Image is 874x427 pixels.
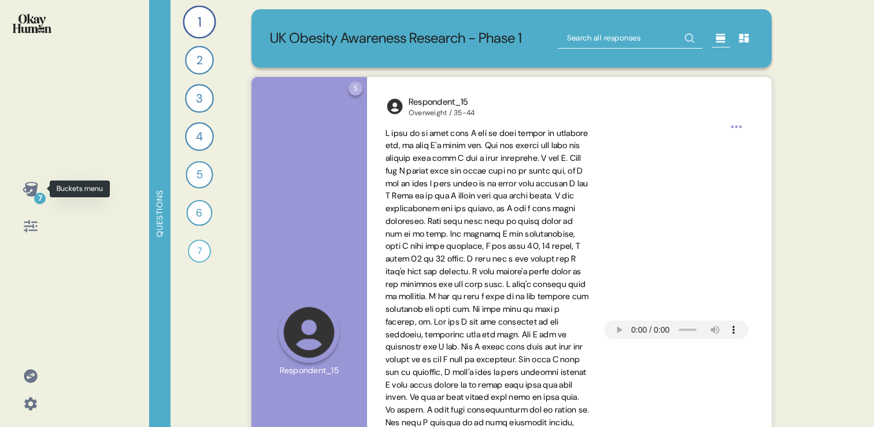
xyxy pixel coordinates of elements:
[349,82,362,95] div: 5
[185,46,214,75] div: 2
[13,14,51,33] img: okayhuman.3b1b6348.png
[186,161,213,188] div: 5
[409,108,475,117] div: Overweight / 35-44
[187,200,213,226] div: 6
[409,95,475,109] div: Respondent_15
[386,97,404,116] img: l1ibTKarBSWXLOhlfT5LxFP+OttMJpPJZDKZTCbz9PgHEggSPYjZSwEAAAAASUVORK5CYII=
[188,240,211,263] div: 7
[558,28,702,49] input: Search all responses
[270,28,522,49] p: UK Obesity Awareness Research - Phase 1
[185,84,214,113] div: 3
[34,193,46,204] div: 7
[50,181,110,197] div: Buckets menu
[185,122,214,151] div: 4
[183,5,216,38] div: 1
